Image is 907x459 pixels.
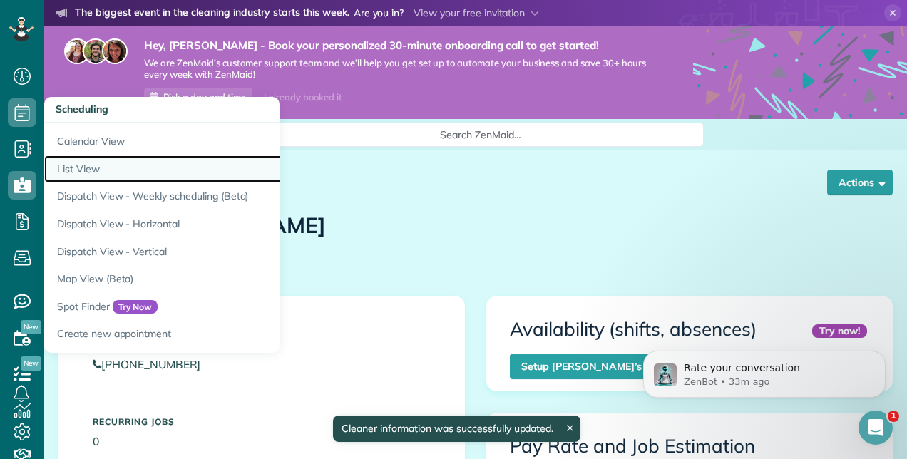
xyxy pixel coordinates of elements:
[255,88,350,106] div: I already booked it
[93,417,431,426] h5: Recurring Jobs
[93,433,431,450] p: 0
[510,319,757,340] h3: Availability (shifts, absences)
[113,300,158,314] span: Try Now
[44,320,401,353] a: Create new appointment
[102,38,128,64] img: michelle-19f622bdf1676172e81f8f8fba1fb50e276960ebfe0243fe18214015130c80e4.jpg
[827,170,893,195] button: Actions
[144,57,650,81] span: We are ZenMaid’s customer support team and we’ll help you get set up to automate your business an...
[83,38,108,64] img: jorge-587dff0eeaa6aab1f244e6dc62b8924c3b6ad411094392a53c71c6c4a576187d.jpg
[333,416,580,442] div: Cleaner information was successfully updated.
[44,265,401,293] a: Map View (Beta)
[21,356,41,371] span: New
[510,354,711,379] a: Setup [PERSON_NAME]’s availability
[64,38,90,64] img: maria-72a9807cf96188c08ef61303f053569d2e2a8a1cde33d635c8a3ac13582a053d.jpg
[510,436,869,457] h3: Pay Rate and Job Estimation
[144,38,650,53] strong: Hey, [PERSON_NAME] - Book your personalized 30-minute onboarding call to get started!
[75,6,349,21] strong: The biggest event in the cleaning industry starts this week.
[21,320,41,334] span: New
[163,91,246,103] span: Pick a day and time
[44,238,401,266] a: Dispatch View - Vertical
[859,411,893,445] iframe: Intercom live chat
[56,24,627,43] li: The world’s leading virtual event for cleaning business owners.
[44,293,401,321] a: Spot FinderTry Now
[144,88,252,106] a: Pick a day and time
[354,6,404,21] span: Are you in?
[44,123,401,155] a: Calendar View
[622,321,907,421] iframe: Intercom notifications message
[888,411,899,422] span: 1
[44,155,401,183] a: List View
[44,210,401,238] a: Dispatch View - Horizontal
[93,356,431,373] a: [PHONE_NUMBER]
[44,182,401,210] a: Dispatch View - Weekly scheduling (Beta)
[56,103,108,115] span: Scheduling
